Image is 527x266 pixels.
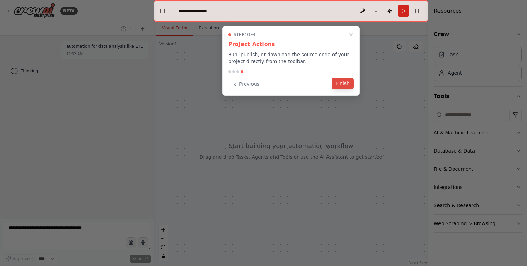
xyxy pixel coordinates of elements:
[234,32,256,37] span: Step 4 of 4
[228,78,263,90] button: Previous
[158,6,167,16] button: Hide left sidebar
[228,51,354,65] p: Run, publish, or download the source code of your project directly from the toolbar.
[228,40,354,48] h3: Project Actions
[347,31,355,39] button: Close walkthrough
[332,78,354,89] button: Finish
